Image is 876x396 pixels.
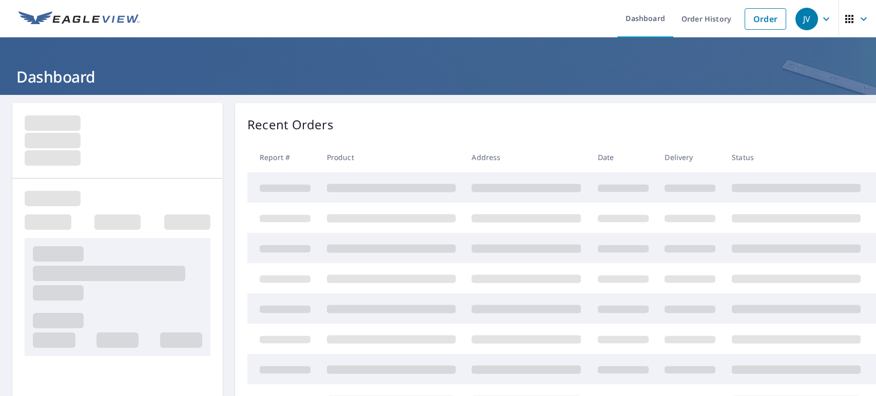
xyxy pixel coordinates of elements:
[247,115,334,134] p: Recent Orders
[463,142,589,172] th: Address
[656,142,724,172] th: Delivery
[724,142,869,172] th: Status
[247,142,319,172] th: Report #
[590,142,657,172] th: Date
[12,66,864,87] h1: Dashboard
[795,8,818,30] div: JV
[745,8,786,30] a: Order
[18,11,140,27] img: EV Logo
[319,142,464,172] th: Product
